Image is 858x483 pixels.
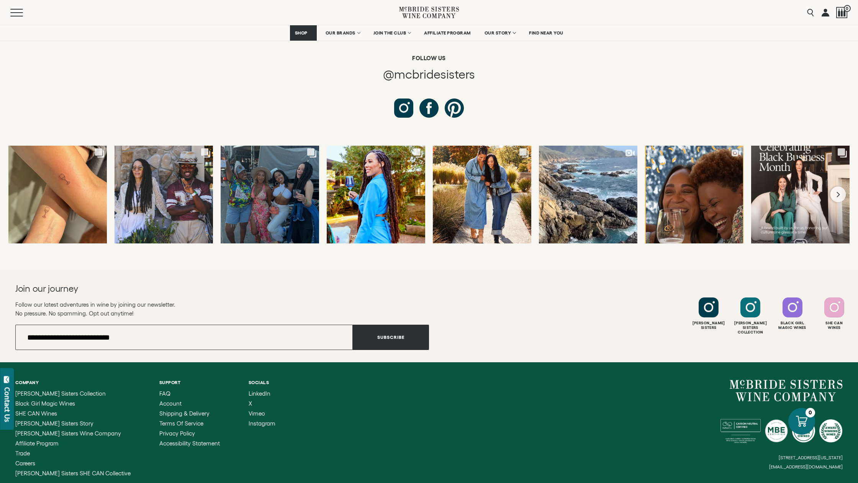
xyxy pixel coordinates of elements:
a: Follow us on Instagram [394,99,413,118]
span: SHOP [295,30,308,36]
span: Account [159,400,182,407]
a: Privacy Policy [159,430,220,437]
span: [PERSON_NAME] Sisters Story [15,420,93,427]
span: Terms of Service [159,420,203,427]
a: OUR STORY [480,25,521,41]
a: LinkedIn [249,391,275,397]
div: 0 [806,408,815,417]
a: Follow McBride Sisters Collection on Instagram [PERSON_NAME] SistersCollection [730,297,770,335]
span: LinkedIn [249,390,270,397]
a: McBride Sisters Wine Company [15,430,131,437]
a: Black Girl Magic Wines [15,401,131,407]
span: SHE CAN Wines [15,410,57,417]
a: Careers [15,460,131,467]
span: Affiliate Program [15,440,59,447]
a: Day one of @bluenotejazzfestival was a success! See you all tomorrow at the @... [221,146,319,243]
span: [PERSON_NAME] Sisters Wine Company [15,430,121,437]
a: Trade [15,450,131,457]
a: Follow McBride Sisters on Instagram [PERSON_NAME]Sisters [689,297,729,330]
a: SHE CAN Wines [15,411,131,417]
span: X [249,400,252,407]
a: Happy Birthday to our very own ROBIN Today we raise a glass of McBride Sist... [327,146,425,243]
a: Follow Black Girl Magic Wines on Instagram Black GirlMagic Wines [773,297,812,330]
div: [PERSON_NAME] Sisters Collection [730,321,770,335]
a: Vimeo [249,411,275,417]
a: Birthday ink 🍷✨ My daughter and I got matching wine glass tattoos as a symb... [8,146,107,243]
span: [PERSON_NAME] Sisters SHE CAN Collective [15,470,131,476]
a: Accessibility Statement [159,440,220,447]
span: OUR BRANDS [326,30,355,36]
span: OUR STORY [485,30,511,36]
a: Shipping & Delivery [159,411,220,417]
h2: Join our journey [15,283,388,295]
a: Instagram [249,421,275,427]
a: Every August, we raise a glass for Black Business Month, but this year it hit... [751,146,850,243]
small: [STREET_ADDRESS][US_STATE] [779,455,843,460]
a: We talk a lot about the coasts of California and New Zealand. It’s because th... [539,146,637,243]
a: McBride Sisters Collection [15,391,131,397]
span: JOIN THE CLUB [373,30,406,36]
a: OUR BRANDS [321,25,365,41]
span: 0 [844,5,851,12]
p: Follow our latest adventures in wine by joining our newsletter. No pressure. No spamming. Opt out... [15,300,429,318]
div: Black Girl Magic Wines [773,321,812,330]
a: The vibes are in the air… harvest is getting closer here in California. With ... [433,146,531,243]
a: McBride Sisters Story [15,421,131,427]
div: She Can Wines [814,321,854,330]
span: FIND NEAR YOU [529,30,563,36]
span: Shipping & Delivery [159,410,210,417]
a: McBride Sisters Wine Company [730,380,843,401]
span: @mcbridesisters [383,67,475,81]
h6: Follow us [72,55,787,62]
button: Mobile Menu Trigger [10,9,38,16]
a: Follow SHE CAN Wines on Instagram She CanWines [814,297,854,330]
a: JOIN THE CLUB [368,25,416,41]
a: AFFILIATE PROGRAM [419,25,476,41]
button: Next slide [830,187,846,202]
span: Vimeo [249,410,265,417]
span: AFFILIATE PROGRAM [424,30,471,36]
span: [PERSON_NAME] Sisters Collection [15,390,106,397]
a: FAQ [159,391,220,397]
a: Affiliate Program [15,440,131,447]
a: SHOP [290,25,317,41]
button: Subscribe [353,325,429,350]
a: FIND NEAR YOU [524,25,568,41]
span: Trade [15,450,30,457]
a: X [249,401,275,407]
a: On August 16, join us at KQED for Fresh Glass Uncorked, an evening of wine, c... [645,146,743,243]
span: Black Girl Magic Wines [15,400,75,407]
a: Wine was flowing, music was bumping, and good vibes all around . We had a tim... [115,146,213,243]
span: FAQ [159,390,170,397]
a: Terms of Service [159,421,220,427]
a: Account [159,401,220,407]
div: [PERSON_NAME] Sisters [689,321,729,330]
input: Email [15,325,353,350]
small: [EMAIL_ADDRESS][DOMAIN_NAME] [769,464,843,470]
span: Careers [15,460,35,467]
span: Privacy Policy [159,430,195,437]
div: Contact Us [3,387,11,422]
a: McBride Sisters SHE CAN Collective [15,470,131,476]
